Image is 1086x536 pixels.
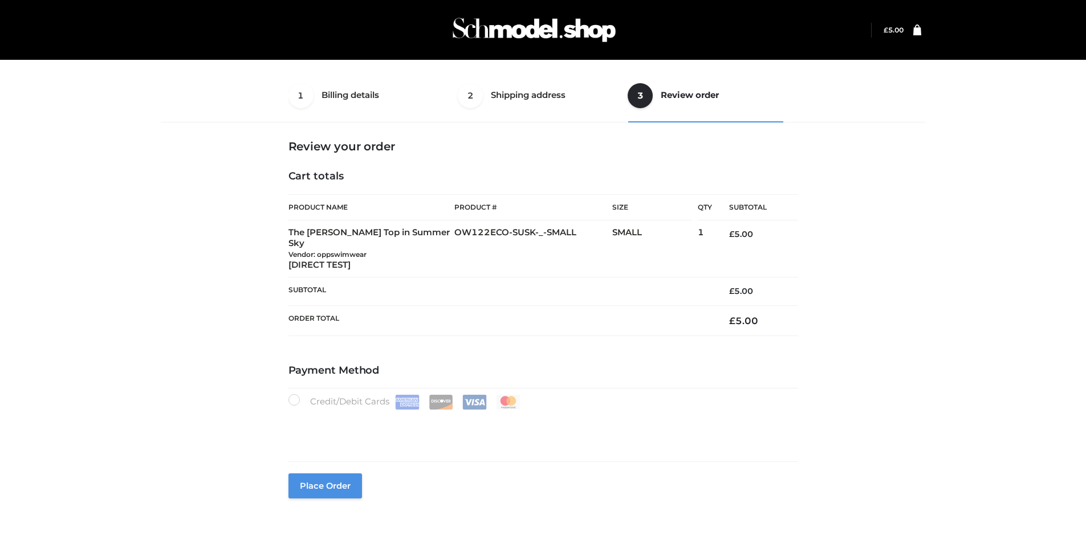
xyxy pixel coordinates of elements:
label: Credit/Debit Cards [288,394,522,410]
img: Amex [395,395,420,410]
button: Place order [288,473,362,498]
span: £ [729,229,734,239]
td: OW122ECO-SUSK-_-SMALL [454,220,612,277]
img: Mastercard [496,395,520,410]
a: £5.00 [884,26,904,34]
h4: Payment Method [288,365,798,377]
span: £ [884,26,888,34]
td: The [PERSON_NAME] Top in Summer Sky [DIRECT TEST] [288,220,455,277]
th: Subtotal [288,277,713,305]
th: Product # [454,194,612,220]
td: SMALL [612,220,698,277]
th: Product Name [288,194,455,220]
bdi: 5.00 [729,229,753,239]
small: Vendor: oppswimwear [288,250,367,259]
th: Subtotal [712,195,798,220]
span: £ [729,286,734,296]
h4: Cart totals [288,170,798,183]
bdi: 5.00 [884,26,904,34]
th: Size [612,195,692,220]
bdi: 5.00 [729,315,758,326]
h3: Review your order [288,140,798,153]
img: Discover [429,395,453,410]
th: Order Total [288,305,713,335]
td: 1 [698,220,712,277]
bdi: 5.00 [729,286,753,296]
img: Visa [462,395,487,410]
th: Qty [698,194,712,220]
span: £ [729,315,735,326]
img: Schmodel Admin 964 [449,7,620,52]
iframe: Secure payment input frame [286,407,796,449]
